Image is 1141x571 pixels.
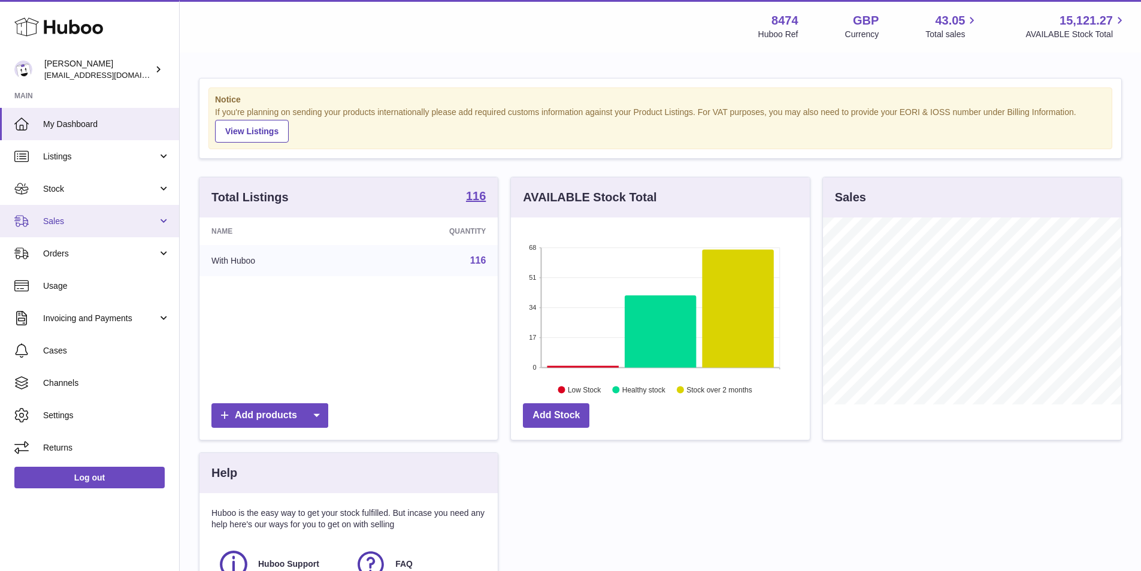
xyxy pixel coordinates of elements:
[43,216,158,227] span: Sales
[622,385,666,394] text: Healthy stock
[215,94,1106,105] strong: Notice
[529,274,537,281] text: 51
[771,13,798,29] strong: 8474
[44,58,152,81] div: [PERSON_NAME]
[466,190,486,202] strong: 116
[43,313,158,324] span: Invoicing and Payments
[357,217,498,245] th: Quantity
[845,29,879,40] div: Currency
[211,507,486,530] p: Huboo is the easy way to get your stock fulfilled. But incase you need any help here's our ways f...
[533,364,537,371] text: 0
[758,29,798,40] div: Huboo Ref
[935,13,965,29] span: 43.05
[925,29,979,40] span: Total sales
[568,385,601,394] text: Low Stock
[199,245,357,276] td: With Huboo
[43,345,170,357] span: Cases
[258,558,319,570] span: Huboo Support
[211,465,237,481] h3: Help
[43,119,170,130] span: My Dashboard
[211,189,289,206] h3: Total Listings
[523,403,589,428] a: Add Stock
[14,61,32,78] img: orders@neshealth.com
[44,70,176,80] span: [EMAIL_ADDRESS][DOMAIN_NAME]
[687,385,752,394] text: Stock over 2 months
[470,255,486,265] a: 116
[43,248,158,259] span: Orders
[1025,13,1127,40] a: 15,121.27 AVAILABLE Stock Total
[43,442,170,454] span: Returns
[43,410,170,421] span: Settings
[523,189,656,206] h3: AVAILABLE Stock Total
[215,120,289,143] a: View Listings
[199,217,357,245] th: Name
[215,107,1106,143] div: If you're planning on sending your products internationally please add required customs informati...
[529,244,537,251] text: 68
[43,183,158,195] span: Stock
[529,334,537,341] text: 17
[835,189,866,206] h3: Sales
[529,304,537,311] text: 34
[466,190,486,204] a: 116
[1060,13,1113,29] span: 15,121.27
[211,403,328,428] a: Add products
[14,467,165,488] a: Log out
[1025,29,1127,40] span: AVAILABLE Stock Total
[925,13,979,40] a: 43.05 Total sales
[43,151,158,162] span: Listings
[43,280,170,292] span: Usage
[853,13,879,29] strong: GBP
[43,377,170,389] span: Channels
[395,558,413,570] span: FAQ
